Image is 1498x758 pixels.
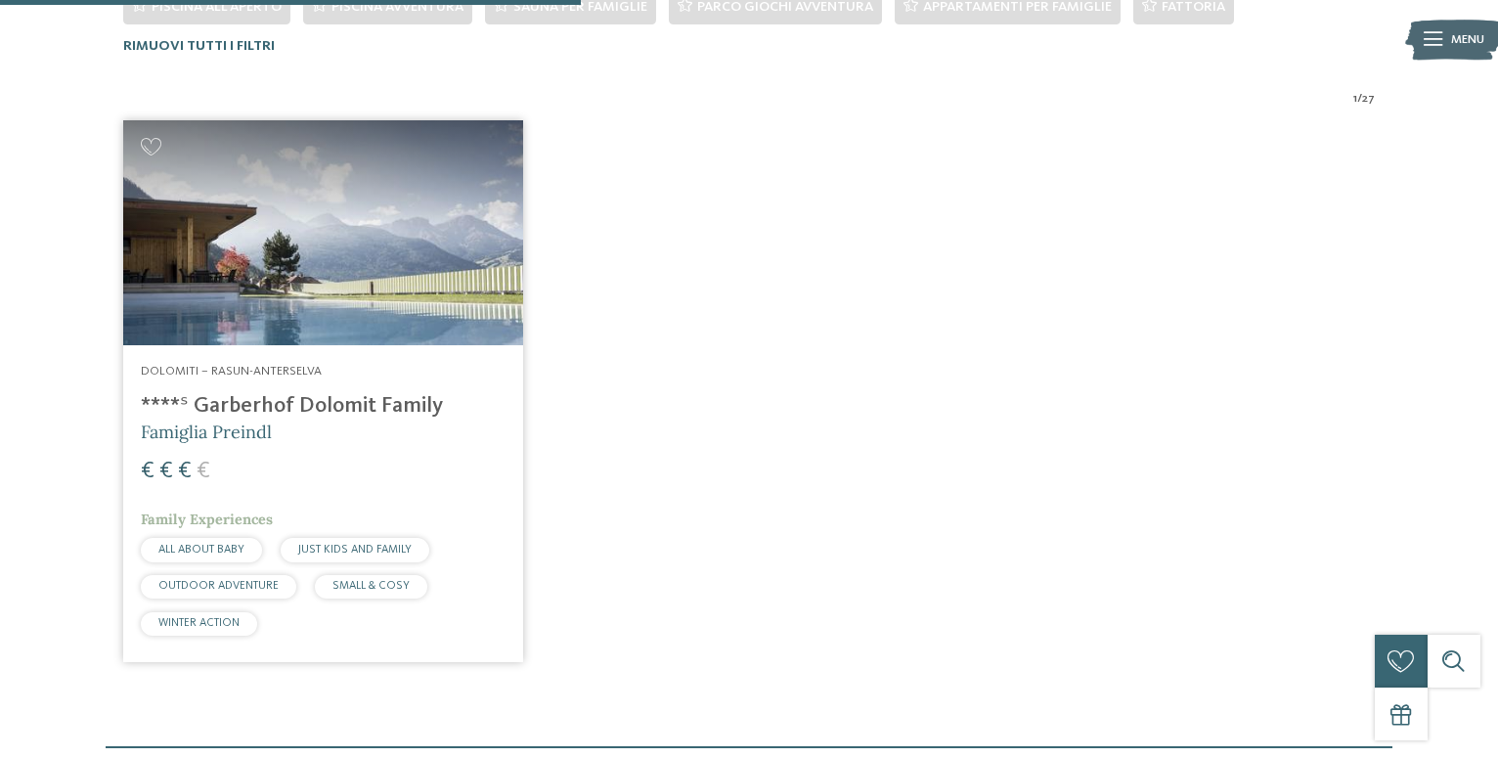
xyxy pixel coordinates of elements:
span: Rimuovi tutti i filtri [123,39,275,53]
span: Family Experiences [141,511,273,528]
h4: ****ˢ Garberhof Dolomit Family [141,393,505,420]
span: € [197,460,210,483]
span: € [159,460,173,483]
span: Dolomiti – Rasun-Anterselva [141,365,322,378]
span: 1 [1353,90,1357,108]
span: Famiglia Preindl [141,421,272,443]
span: € [178,460,192,483]
span: 27 [1362,90,1375,108]
span: SMALL & COSY [332,580,410,592]
img: Cercate un hotel per famiglie? Qui troverete solo i migliori! [123,120,522,345]
a: Cercate un hotel per famiglie? Qui troverete solo i migliori! Dolomiti – Rasun-Anterselva ****ˢ G... [123,120,522,662]
span: OUTDOOR ADVENTURE [158,580,279,592]
span: € [141,460,154,483]
span: / [1357,90,1362,108]
span: ALL ABOUT BABY [158,544,244,556]
span: JUST KIDS AND FAMILY [298,544,412,556]
span: WINTER ACTION [158,617,240,629]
